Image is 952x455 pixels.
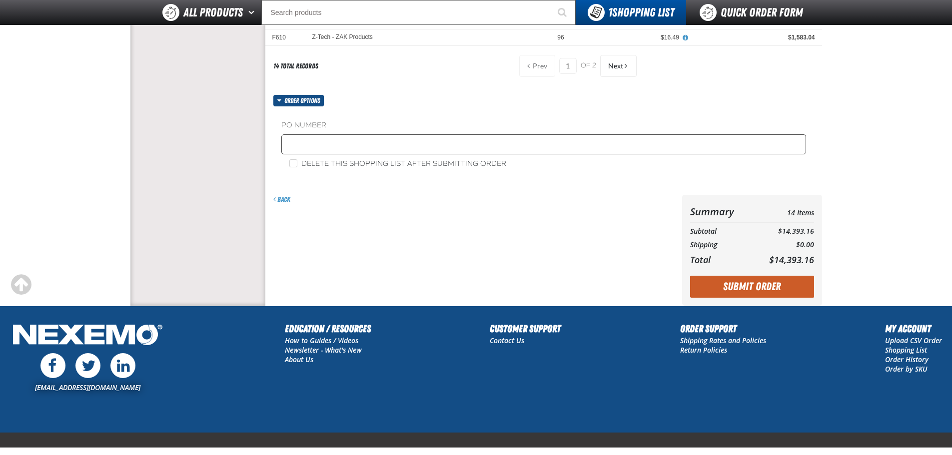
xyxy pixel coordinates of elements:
th: Shipping [690,238,752,252]
td: F610 [265,29,305,46]
h2: Order Support [680,321,766,336]
a: Shopping List [885,345,927,355]
h2: Education / Resources [285,321,371,336]
button: Next Page [600,55,637,77]
div: $18.89 [578,17,679,25]
strong: 1 [608,5,612,19]
button: View All Prices for Z-Tech - ZAK Products [679,33,692,42]
label: PO Number [281,121,806,130]
div: $16.49 [578,33,679,41]
th: Total [690,252,752,268]
div: 14 total records [273,61,318,71]
a: Newsletter - What's New [285,345,362,355]
label: Delete this shopping list after submitting order [289,159,506,169]
a: [EMAIL_ADDRESS][DOMAIN_NAME] [35,383,140,392]
div: $1,583.04 [693,33,815,41]
th: Subtotal [690,225,752,238]
a: Order by SKU [885,364,928,374]
a: How to Guides / Videos [285,336,358,345]
a: Order History [885,355,929,364]
input: Current page number [559,58,577,74]
img: Nexemo Logo [10,321,165,351]
h2: Customer Support [490,321,561,336]
span: of 2 [581,61,596,70]
h2: My Account [885,321,942,336]
a: Back [273,195,290,203]
a: Return Policies [680,345,727,355]
span: 96 [557,34,564,41]
a: Z-Tech - ZAK Products [312,33,373,40]
td: 14 Items [751,203,814,220]
span: Next Page [608,62,623,70]
span: Order options [284,95,324,106]
input: Delete this shopping list after submitting order [289,159,297,167]
div: Scroll to the top [10,274,32,296]
button: Order options [273,95,324,106]
button: Submit Order [690,276,814,298]
span: All Products [183,3,243,21]
span: $14,393.16 [769,254,814,266]
span: Shopping List [608,5,674,19]
td: $0.00 [751,238,814,252]
a: About Us [285,355,313,364]
a: Shipping Rates and Policies [680,336,766,345]
td: $14,393.16 [751,225,814,238]
th: Summary [690,203,752,220]
a: Upload CSV Order [885,336,942,345]
a: Contact Us [490,336,524,345]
